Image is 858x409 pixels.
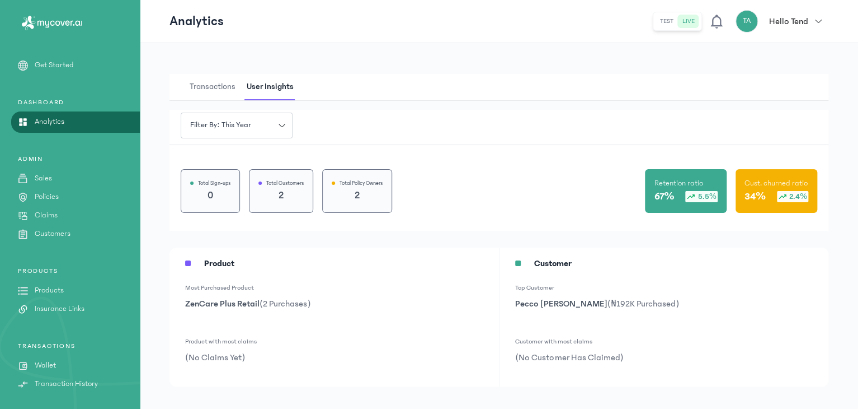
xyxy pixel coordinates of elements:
span: (2 purchases) [260,299,310,309]
p: Customer [534,257,572,270]
p: ZenCare Plus Retail [185,297,483,310]
span: User Insights [244,74,296,100]
p: Sales [35,173,52,184]
div: 2.4% [777,191,808,202]
p: Total Sign-ups [198,179,230,188]
p: Policies [35,191,59,203]
p: Retention ratio [654,178,703,189]
p: Analytics [35,116,64,128]
p: Most Purchased Product [185,283,483,292]
button: test [656,15,678,28]
p: Wallet [35,360,56,371]
button: User Insights [244,74,303,100]
p: Product [204,257,234,270]
p: 2 [258,188,304,203]
p: Top Customer [515,283,813,292]
button: Transactions [187,74,244,100]
p: Claims [35,210,58,221]
p: Total Customers [266,179,304,188]
p: Products [35,285,64,296]
div: 5.5% [685,191,717,202]
p: Get Started [35,59,74,71]
span: Transactions [187,74,238,100]
span: (No claims yet) [185,352,245,362]
p: 0 [190,188,230,203]
p: Customer with most claims [515,337,813,346]
p: Analytics [169,12,224,30]
span: (₦192K purchased) [607,299,679,309]
p: Customers [35,228,70,240]
p: Product with most claims [185,337,483,346]
p: Hello Tend [769,15,808,28]
p: 67% [654,189,674,204]
p: 2 [332,188,383,203]
button: TAHello Tend [736,10,828,32]
p: 34% [744,189,766,204]
p: Total Policy Owners [340,179,383,188]
button: Filter by: this year [181,113,293,138]
span: (No customer has claimed) [515,352,623,362]
span: Filter by: this year [183,119,258,131]
div: TA [736,10,758,32]
p: Pecco [PERSON_NAME] [515,297,813,310]
p: Cust. churned ratio [744,178,808,189]
p: Insurance Links [35,303,84,315]
p: Transaction History [35,378,98,390]
button: live [678,15,699,28]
